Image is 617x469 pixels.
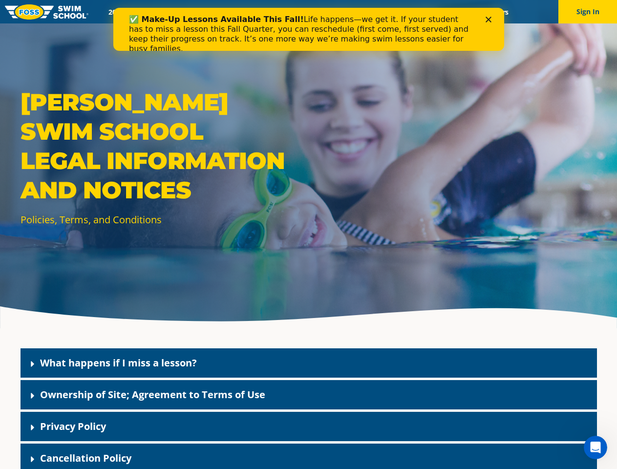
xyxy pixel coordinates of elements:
[16,7,191,16] b: ✅ Make-Up Lessons Available This Fall!
[40,356,197,369] a: What happens if I miss a lesson?
[161,7,202,17] a: Schools
[21,87,304,205] p: [PERSON_NAME] Swim School Legal Information and Notices
[372,9,382,15] div: Close
[21,380,597,409] div: Ownership of Site; Agreement to Terms of Use
[21,412,597,441] div: Privacy Policy
[40,420,106,433] a: Privacy Policy
[202,7,288,17] a: Swim Path® Program
[288,7,342,17] a: About FOSS
[21,213,304,227] p: Policies, Terms, and Conditions
[446,7,476,17] a: Blog
[342,7,446,17] a: Swim Like [PERSON_NAME]
[5,4,88,20] img: FOSS Swim School Logo
[40,451,131,465] a: Cancellation Policy
[113,8,504,51] iframe: Intercom live chat banner
[16,7,360,46] div: Life happens—we get it. If your student has to miss a lesson this Fall Quarter, you can reschedul...
[476,7,517,17] a: Careers
[584,436,607,459] iframe: Intercom live chat
[40,388,265,401] a: Ownership of Site; Agreement to Terms of Use
[21,348,597,378] div: What happens if I miss a lesson?
[100,7,161,17] a: 2025 Calendar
